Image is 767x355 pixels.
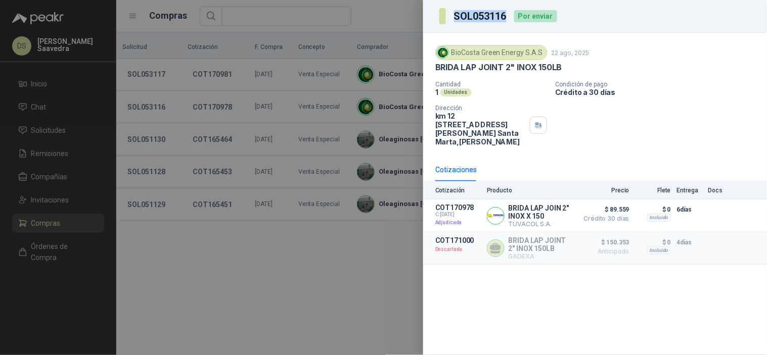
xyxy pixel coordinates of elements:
p: COT170978 [435,204,481,212]
p: BRIDA LAP JOIN 2" INOX X 150 [509,204,573,220]
p: Dirección [435,105,526,112]
p: 1 [435,88,438,96]
div: Cotizaciones [435,164,477,175]
p: $ 0 [636,236,671,248]
span: $ 150.353 [579,236,629,248]
span: Anticipado [579,248,629,255]
p: km 12 [STREET_ADDRESS][PERSON_NAME] Santa Marta , [PERSON_NAME] [435,112,526,146]
p: Descartada [435,244,481,255]
p: GADEXA [509,252,573,260]
p: Entrega [677,187,702,194]
p: 6 días [677,204,702,216]
p: Precio [579,187,629,194]
p: BRIDA LAP JOINT 2" INOX 150LB [435,62,562,73]
div: Por enviar [514,10,557,22]
p: 4 días [677,236,702,248]
div: Incluido [647,214,671,222]
span: C: [DATE] [435,212,481,218]
span: $ 89.559 [579,204,629,216]
p: Producto [487,187,573,194]
img: Company Logo [437,47,448,58]
p: Crédito a 30 días [555,88,763,96]
p: $ 0 [636,204,671,216]
div: Incluido [647,246,671,255]
p: BRIDA LAP JOINT 2" INOX 150LB [509,236,573,252]
p: Cotización [435,187,481,194]
div: Unidades [440,88,472,96]
p: Flete [636,187,671,194]
p: Docs [708,187,729,194]
h3: SOL053116 [454,11,508,21]
p: Condición de pago [555,81,763,88]
span: Crédito 30 días [579,216,629,222]
p: TUVACOL S.A. [509,220,573,228]
div: BioCosta Green Energy S.A.S [435,45,548,60]
p: Adjudicada [435,218,481,228]
p: 22 ago, 2025 [552,49,590,57]
img: Company Logo [487,208,504,224]
p: Cantidad [435,81,547,88]
p: COT171000 [435,236,481,244]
